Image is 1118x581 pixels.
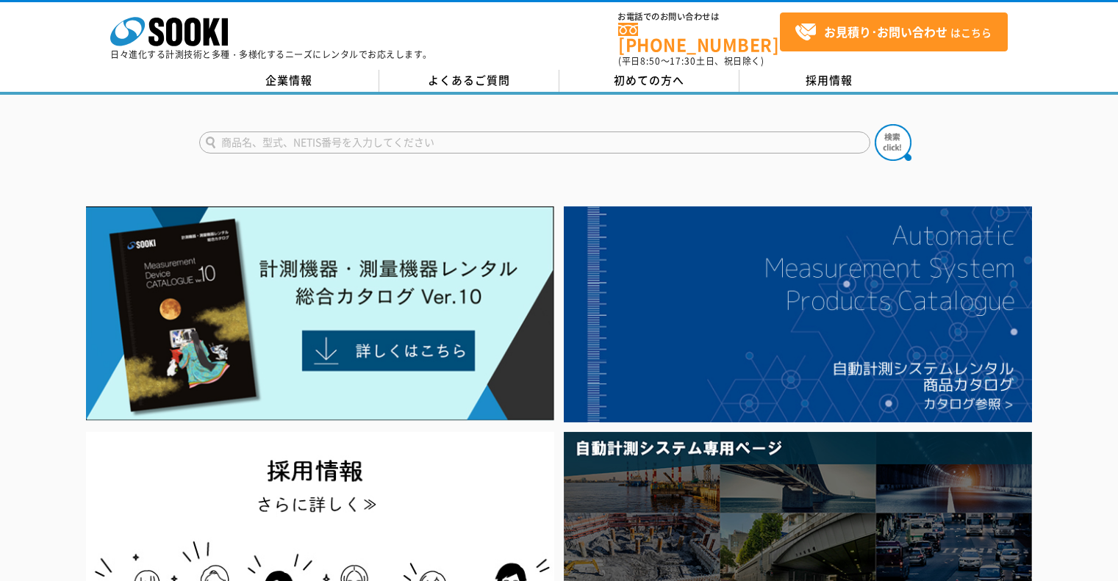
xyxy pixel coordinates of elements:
img: Catalog Ver10 [86,206,554,421]
a: 初めての方へ [559,70,739,92]
img: 自動計測システムカタログ [564,206,1032,422]
span: 8:50 [640,54,661,68]
a: お見積り･お問い合わせはこちら [780,12,1008,51]
p: 日々進化する計測技術と多種・多様化するニーズにレンタルでお応えします。 [110,50,432,59]
img: btn_search.png [875,124,911,161]
span: 17:30 [670,54,696,68]
span: 初めての方へ [614,72,684,88]
a: [PHONE_NUMBER] [618,23,780,53]
strong: お見積り･お問い合わせ [824,23,947,40]
span: はこちら [795,21,992,43]
a: よくあるご質問 [379,70,559,92]
input: 商品名、型式、NETIS番号を入力してください [199,131,870,154]
a: 企業情報 [199,70,379,92]
span: お電話でのお問い合わせは [618,12,780,21]
span: (平日 ～ 土日、祝日除く) [618,54,764,68]
a: 採用情報 [739,70,920,92]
